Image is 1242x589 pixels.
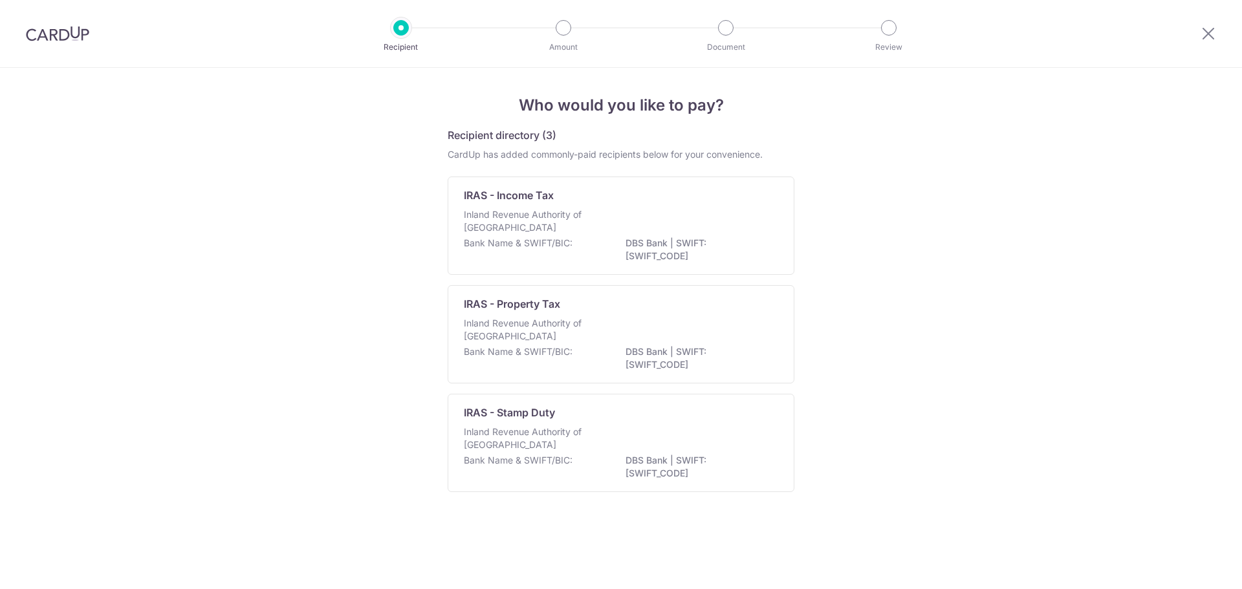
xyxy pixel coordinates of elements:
p: Review [841,41,937,54]
p: DBS Bank | SWIFT: [SWIFT_CODE] [626,454,770,480]
img: CardUp [26,26,89,41]
p: Bank Name & SWIFT/BIC: [464,454,572,467]
p: IRAS - Stamp Duty [464,405,555,420]
p: Inland Revenue Authority of [GEOGRAPHIC_DATA] [464,317,601,343]
p: Recipient [353,41,449,54]
p: Document [678,41,774,54]
h5: Recipient directory (3) [448,127,556,143]
p: DBS Bank | SWIFT: [SWIFT_CODE] [626,237,770,262]
p: IRAS - Property Tax [464,296,560,312]
p: Amount [516,41,611,54]
p: Bank Name & SWIFT/BIC: [464,237,572,250]
p: Inland Revenue Authority of [GEOGRAPHIC_DATA] [464,425,601,451]
p: Inland Revenue Authority of [GEOGRAPHIC_DATA] [464,208,601,234]
h4: Who would you like to pay? [448,94,794,117]
p: Bank Name & SWIFT/BIC: [464,345,572,358]
div: CardUp has added commonly-paid recipients below for your convenience. [448,148,794,161]
p: IRAS - Income Tax [464,187,554,203]
p: DBS Bank | SWIFT: [SWIFT_CODE] [626,345,770,371]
